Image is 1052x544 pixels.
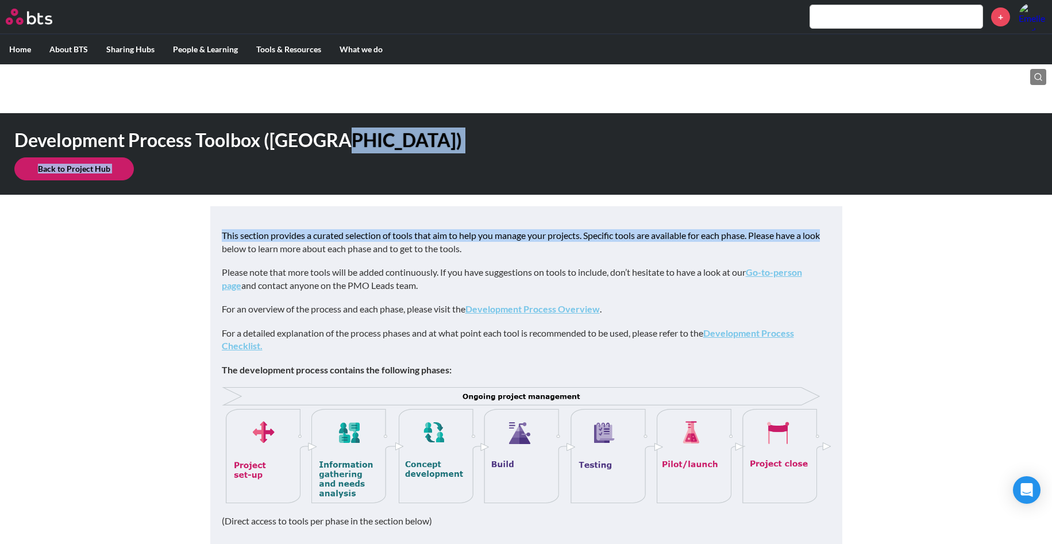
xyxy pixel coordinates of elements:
label: What we do [330,34,392,64]
p: Please note that more tools will be added continuously. If you have suggestions on tools to inclu... [222,266,831,292]
a: Go-to-person page [222,267,802,290]
a: + [991,7,1010,26]
a: Back to Project Hub [14,157,134,180]
h1: Development Process Toolbox ([GEOGRAPHIC_DATA]) [14,128,731,153]
a: Go home [6,9,74,25]
label: About BTS [40,34,97,64]
img: BTS Logo [6,9,52,25]
strong: The development process contains the following phases: [222,364,452,375]
label: People & Learning [164,34,247,64]
p: This section provides a curated selection of tools that aim to help you manage your projects. Spe... [222,229,831,255]
p: For an overview of the process and each phase, please visit the . [222,303,831,315]
img: Emelie Linden [1019,3,1046,30]
div: Open Intercom Messenger [1013,476,1041,504]
label: Tools & Resources [247,34,330,64]
a: Profile [1019,3,1046,30]
p: (Direct access to tools per phase in the section below) [222,515,831,527]
a: Development Process Overview [465,303,600,314]
p: For a detailed explanation of the process phases and at what point each tool is recommended to be... [222,327,831,353]
label: Sharing Hubs [97,34,164,64]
